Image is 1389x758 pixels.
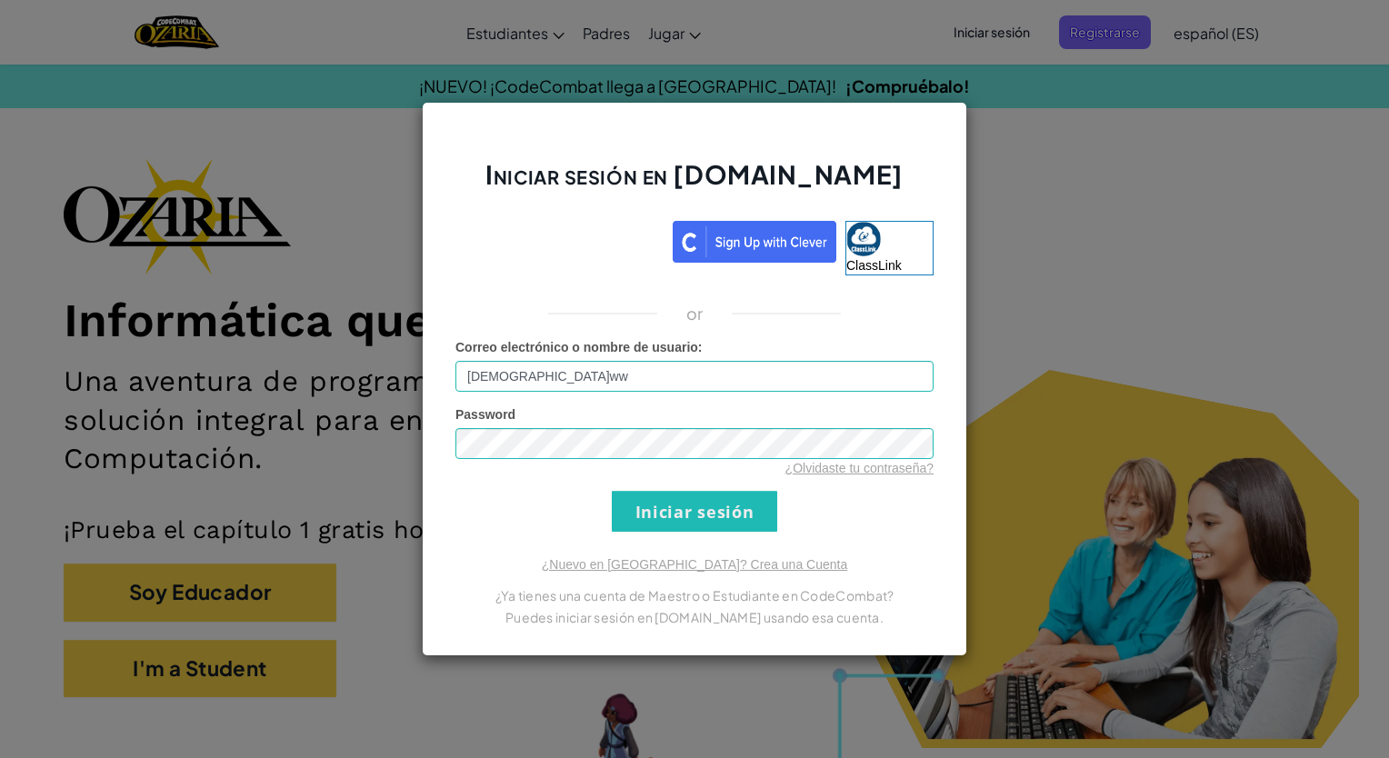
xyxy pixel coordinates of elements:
[673,221,836,263] img: clever_sso_button@2x.png
[455,338,703,356] label: :
[785,461,934,475] a: ¿Olvidaste tu contraseña?
[686,303,704,324] p: or
[846,222,881,256] img: classlink-logo-small.png
[455,606,934,628] p: Puedes iniciar sesión en [DOMAIN_NAME] usando esa cuenta.
[612,491,777,532] input: Iniciar sesión
[455,584,934,606] p: ¿Ya tienes una cuenta de Maestro o Estudiante en CodeCombat?
[455,340,698,354] span: Correo electrónico o nombre de usuario
[455,157,934,210] h2: Iniciar sesión en [DOMAIN_NAME]
[1015,18,1371,185] iframe: Cuadro de diálogo Iniciar sesión con Google
[455,407,515,422] span: Password
[846,258,902,273] span: ClassLink
[542,557,847,572] a: ¿Nuevo en [GEOGRAPHIC_DATA]? Crea una Cuenta
[446,219,673,259] iframe: Botón Iniciar sesión con Google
